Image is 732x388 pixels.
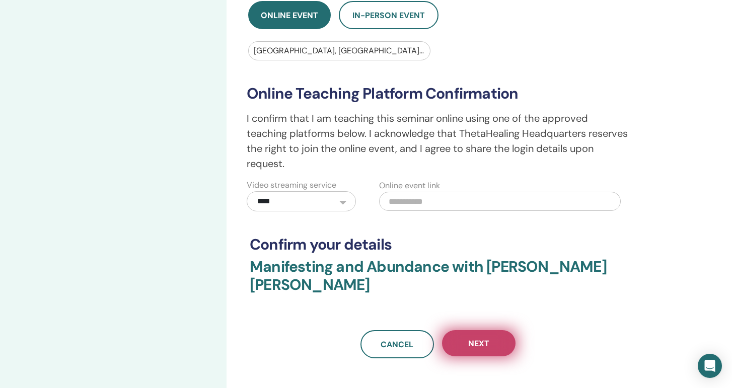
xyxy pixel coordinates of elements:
[352,10,425,21] span: In-Person Event
[250,258,626,306] h3: Manifesting and Abundance with [PERSON_NAME] [PERSON_NAME]
[381,339,413,350] span: Cancel
[248,1,331,29] button: Online Event
[360,330,434,358] a: Cancel
[247,179,336,191] label: Video streaming service
[698,354,722,378] div: Open Intercom Messenger
[250,236,626,254] h3: Confirm your details
[261,10,318,21] span: Online Event
[442,330,516,356] button: Next
[247,111,629,171] p: I confirm that I am teaching this seminar online using one of the approved teaching platforms bel...
[247,85,629,103] h3: Online Teaching Platform Confirmation
[468,338,489,349] span: Next
[339,1,438,29] button: In-Person Event
[379,180,440,192] label: Online event link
